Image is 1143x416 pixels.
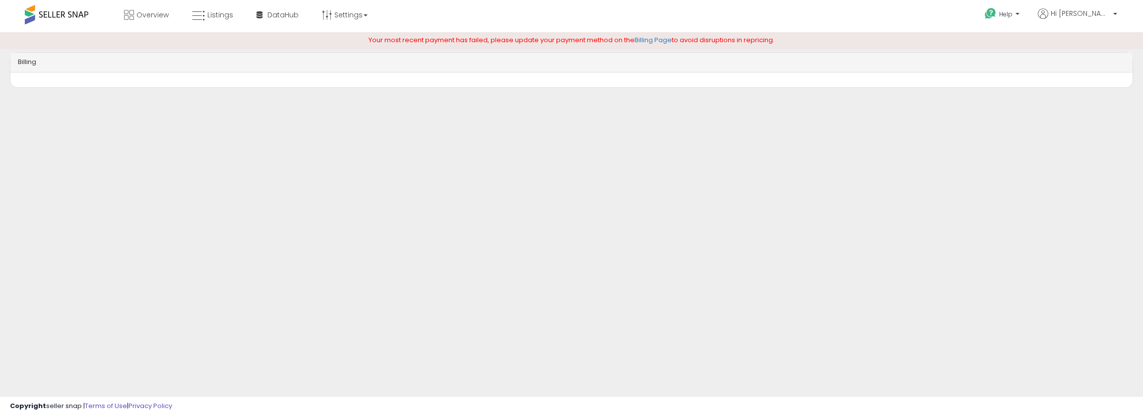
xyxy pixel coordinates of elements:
[207,10,233,20] span: Listings
[635,35,672,45] a: Billing Page
[1038,8,1117,31] a: Hi [PERSON_NAME]
[136,10,169,20] span: Overview
[1051,8,1110,18] span: Hi [PERSON_NAME]
[85,401,127,411] a: Terms of Use
[984,7,997,20] i: Get Help
[369,35,774,45] span: Your most recent payment has failed, please update your payment method on the to avoid disruption...
[10,402,172,411] div: seller snap | |
[128,401,172,411] a: Privacy Policy
[10,401,46,411] strong: Copyright
[267,10,299,20] span: DataHub
[10,53,1133,72] div: Billing
[999,10,1013,18] span: Help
